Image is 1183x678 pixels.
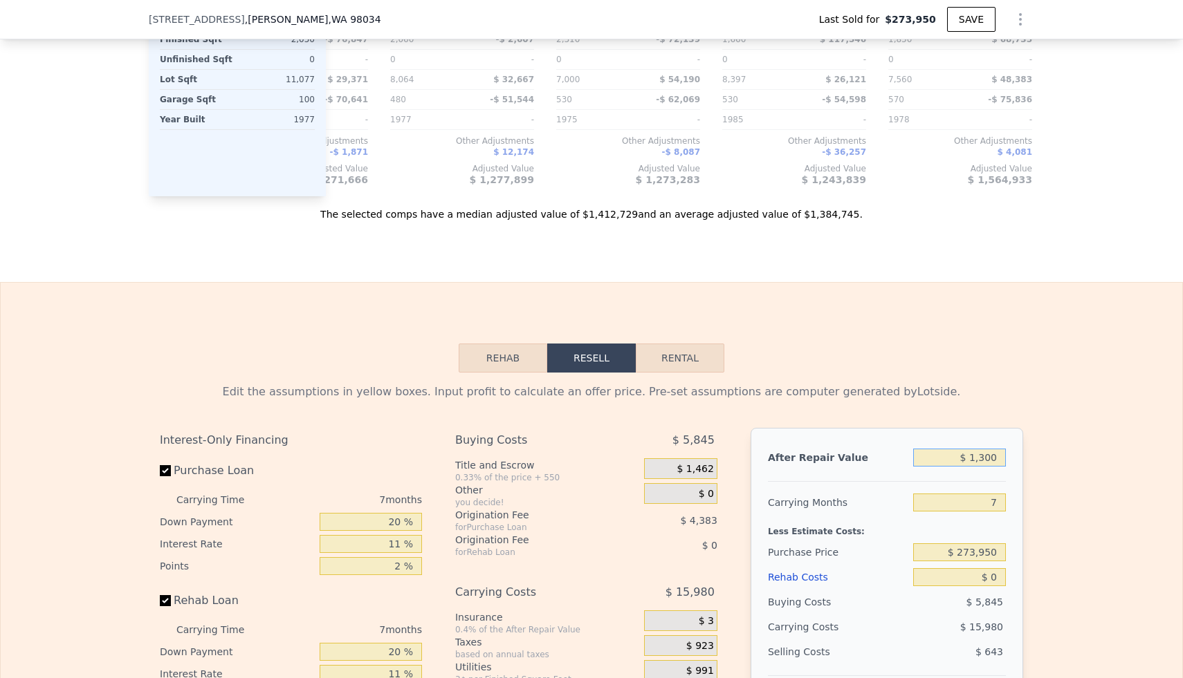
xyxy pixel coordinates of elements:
div: based on annual taxes [455,649,639,660]
span: $ 12,174 [493,147,534,157]
span: $ 4,383 [680,515,717,526]
span: $ 1,273,283 [636,174,700,185]
div: Adjusted Value [390,163,534,174]
span: 2,310 [556,35,580,44]
span: 530 [556,95,572,104]
span: $ 15,980 [666,580,715,605]
div: The selected comps have a median adjusted value of $1,412,729 and an average adjusted value of $1... [149,196,1034,221]
div: 100 [240,90,315,109]
button: Show Options [1007,6,1034,33]
span: $ 29,371 [327,75,368,84]
span: -$ 8,087 [662,147,700,157]
span: $ 54,190 [659,75,700,84]
div: for Purchase Loan [455,522,609,533]
input: Rehab Loan [160,595,171,606]
div: - [797,110,866,129]
div: Points [160,555,314,577]
div: Selling Costs [768,639,908,664]
span: $ 643 [975,646,1003,657]
input: Purchase Loan [160,465,171,476]
div: Insurance [455,610,639,624]
span: 0 [390,55,396,64]
span: $ 1,243,839 [802,174,866,185]
div: Origination Fee [455,508,609,522]
div: Title and Escrow [455,458,639,472]
span: $ 0 [699,488,714,500]
div: Year Built [160,110,235,129]
button: SAVE [947,7,996,32]
span: $ 5,845 [672,428,715,453]
div: - [797,50,866,69]
span: [STREET_ADDRESS] [149,12,245,26]
span: , WA 98034 [329,14,381,25]
span: $ 117,546 [820,35,866,44]
span: $ 26,121 [825,75,866,84]
span: 7,000 [556,75,580,84]
div: Other Adjustments [390,135,534,147]
div: Less Estimate Costs: [768,515,1006,540]
div: Other Adjustments [888,135,1032,147]
span: $ 0 [702,540,717,551]
span: 480 [390,95,406,104]
span: 1,660 [722,35,746,44]
div: for Rehab Loan [455,547,609,558]
span: $ 1,271,666 [304,174,368,185]
div: - [465,50,534,69]
span: $ 1,462 [677,463,713,475]
div: Finished Sqft [160,30,235,49]
span: -$ 62,069 [656,95,700,104]
div: Origination Fee [455,533,609,547]
span: 8,397 [722,75,746,84]
div: 1985 [722,110,791,129]
div: Carrying Costs [455,580,609,605]
span: -$ 76,847 [324,35,368,44]
div: Carrying Time [176,619,266,641]
div: Interest-Only Financing [160,428,422,453]
div: 0.4% of the After Repair Value [455,624,639,635]
div: you decide! [455,497,639,508]
div: 7 months [272,489,422,511]
span: , [PERSON_NAME] [245,12,381,26]
div: Buying Costs [768,590,908,614]
span: -$ 36,257 [822,147,866,157]
span: $ 32,667 [493,75,534,84]
label: Rehab Loan [160,588,314,613]
div: - [299,50,368,69]
div: Rehab Costs [768,565,908,590]
span: $ 1,564,933 [968,174,1032,185]
span: $ 3 [699,615,714,628]
span: 530 [722,95,738,104]
div: - [299,110,368,129]
div: Adjusted Value [888,163,1032,174]
div: Lot Sqft [160,70,235,89]
div: After Repair Value [768,445,908,470]
span: -$ 51,544 [490,95,534,104]
button: Resell [547,343,636,373]
span: 570 [888,95,904,104]
label: Purchase Loan [160,458,314,483]
div: Carrying Months [768,490,908,515]
div: 1977 [240,110,315,129]
div: Other [455,483,639,497]
div: Taxes [455,635,639,649]
div: 1978 [888,110,957,129]
div: Down Payment [160,641,314,663]
span: Last Sold for [819,12,886,26]
div: 2,050 [240,30,315,49]
div: Buying Costs [455,428,609,453]
button: Rehab [459,343,547,373]
div: Edit the assumptions in yellow boxes. Input profit to calculate an offer price. Pre-set assumptio... [160,384,1023,400]
div: - [963,50,1032,69]
div: Adjusted Value [556,163,700,174]
div: - [631,110,700,129]
div: 1975 [556,110,625,129]
span: $ 68,735 [991,35,1032,44]
div: Down Payment [160,511,314,533]
span: -$ 75,836 [988,95,1032,104]
div: Other Adjustments [556,135,700,147]
div: - [963,110,1032,129]
div: 1977 [390,110,459,129]
span: -$ 1,871 [330,147,368,157]
span: 7,560 [888,75,912,84]
span: -$ 72,139 [656,35,700,44]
